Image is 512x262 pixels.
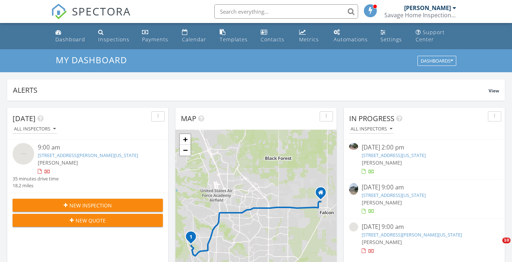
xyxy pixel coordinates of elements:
div: Metrics [299,36,319,43]
div: Templates [220,36,248,43]
button: Dashboards [417,56,456,66]
a: [DATE] 2:00 pm [STREET_ADDRESS][US_STATE] [PERSON_NAME] [349,143,499,175]
div: Inspections [98,36,129,43]
div: 35 minutes drive time [13,175,59,182]
div: 8252 Thedford Ct, Peyton CO 80831 [321,192,325,197]
a: [STREET_ADDRESS][US_STATE] [362,192,426,198]
div: [DATE] 9:00 am [362,222,487,231]
div: [DATE] 9:00 am [362,183,487,192]
a: Templates [217,26,252,46]
div: Payments [142,36,168,43]
a: Zoom in [180,134,191,145]
div: 18.2 miles [13,182,59,189]
div: Savage Home Inspections LLC [384,12,456,19]
a: Payments [139,26,173,46]
div: Support Center [416,29,445,43]
i: 1 [189,235,192,240]
a: Settings [378,26,407,46]
a: 9:00 am [STREET_ADDRESS][PERSON_NAME][US_STATE] [PERSON_NAME] 35 minutes drive time 18.2 miles [13,143,163,189]
span: [PERSON_NAME] [362,159,402,166]
button: All Inspectors [13,124,57,134]
div: Automations [334,36,368,43]
div: Settings [380,36,402,43]
a: SPECTORA [51,10,131,25]
div: [DATE] 2:00 pm [362,143,487,152]
input: Search everything... [214,4,358,19]
span: In Progress [349,114,394,123]
div: Alerts [13,85,489,95]
button: New Quote [13,214,163,227]
a: Support Center [413,26,460,46]
div: Contacts [261,36,284,43]
div: 5124 Lyda Ln, Colorado Springs, CO 80904 [191,236,195,241]
button: New Inspection [13,199,163,212]
a: Inspections [95,26,133,46]
img: streetview [349,222,358,231]
img: The Best Home Inspection Software - Spectora [51,4,67,19]
a: [DATE] 9:00 am [STREET_ADDRESS][US_STATE] [PERSON_NAME] [349,183,499,215]
div: All Inspectors [14,127,56,132]
div: [PERSON_NAME] [404,4,451,12]
div: Dashboards [421,59,453,64]
span: [DATE] [13,114,36,123]
a: [STREET_ADDRESS][PERSON_NAME][US_STATE] [38,152,138,158]
div: Dashboard [55,36,85,43]
button: All Inspectors [349,124,394,134]
div: All Inspectors [351,127,392,132]
img: 9346073%2Fcover_photos%2FzzybBKPzE7rzf39mK1Vp%2Fsmall.9346073-1756219734513 [349,183,358,195]
a: Zoom out [180,145,191,156]
span: New Inspection [69,202,112,209]
span: 10 [502,238,511,243]
div: 9:00 am [38,143,151,152]
span: New Quote [76,217,106,224]
a: Automations (Basic) [331,26,372,46]
span: [PERSON_NAME] [38,159,78,166]
a: Contacts [258,26,290,46]
span: [PERSON_NAME] [362,199,402,206]
span: My Dashboard [56,54,127,66]
span: [PERSON_NAME] [362,239,402,245]
a: Dashboard [52,26,90,46]
a: Metrics [296,26,325,46]
span: SPECTORA [72,4,131,19]
img: 9352401%2Fcover_photos%2FResNJCrXSOAG8Stmm9au%2Fsmall.9352401-1756150433968 [349,143,358,150]
a: [STREET_ADDRESS][US_STATE] [362,152,426,158]
iframe: Intercom live chat [488,238,505,255]
span: Map [181,114,196,123]
span: View [489,88,499,94]
a: [DATE] 9:00 am [STREET_ADDRESS][PERSON_NAME][US_STATE] [PERSON_NAME] [349,222,499,254]
a: Calendar [179,26,211,46]
a: [STREET_ADDRESS][PERSON_NAME][US_STATE] [362,231,462,238]
img: streetview [13,143,34,165]
div: Calendar [182,36,206,43]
